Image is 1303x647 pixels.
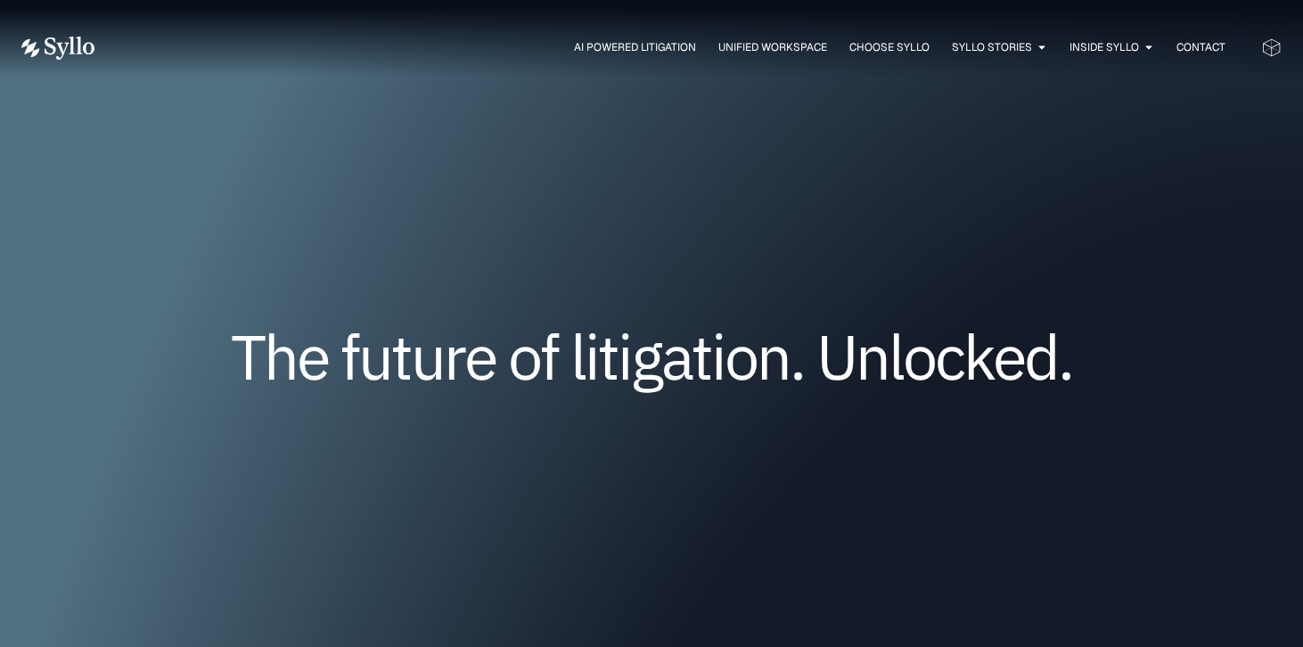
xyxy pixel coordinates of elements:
[1176,39,1225,55] a: Contact
[574,39,696,55] a: AI Powered Litigation
[128,327,1175,386] h1: The future of litigation. Unlocked.
[130,39,1225,56] nav: Menu
[849,39,930,55] a: Choose Syllo
[21,37,94,60] img: Vector
[1069,39,1139,55] a: Inside Syllo
[130,39,1225,56] div: Menu Toggle
[718,39,827,55] a: Unified Workspace
[952,39,1032,55] a: Syllo Stories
